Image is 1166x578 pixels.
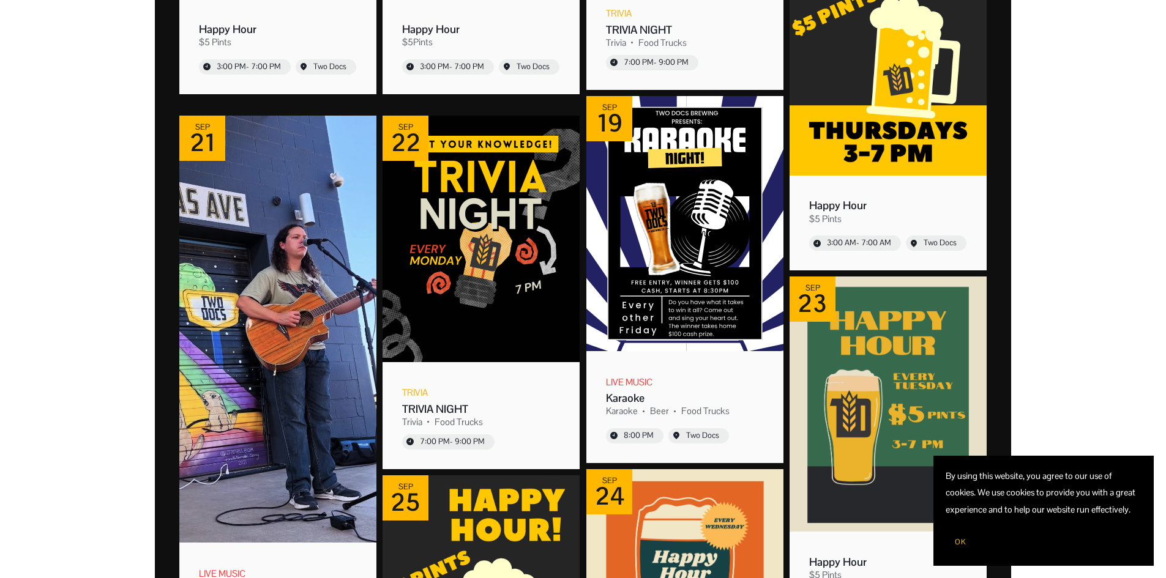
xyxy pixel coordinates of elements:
div: Event tags [402,416,560,428]
div: Sep [189,123,215,132]
div: Event tags [199,36,357,48]
img: Picture for 'TRIVIA NIGHT' event [383,116,580,362]
div: 19 [596,112,622,134]
div: Event name [606,23,764,37]
div: Event location [924,238,957,248]
div: $5 Pints [809,213,842,225]
div: Event category [606,8,632,20]
div: Beer [650,406,669,418]
img: Picture for 'Karaoke' event [586,96,783,351]
div: Event location [313,62,346,72]
div: Food Trucks [638,37,687,49]
div: Start time: 3:00 AM, end time: 7:00 AM [827,238,891,248]
div: Trivia [402,416,422,428]
div: Event name [402,402,560,416]
div: 21 [189,132,215,154]
div: Event date: September 25 [383,475,428,521]
div: Start time: 3:00 PM, end time: 7:00 PM [420,62,484,72]
div: Start time: 7:00 PM, end time: 9:00 PM [420,437,485,447]
div: Sep [798,284,828,292]
button: OK [946,530,975,554]
div: Event name [402,22,560,36]
div: 22 [391,132,420,154]
span: OK [955,537,966,547]
img: Picture for '502 JAM' event [179,116,376,543]
div: Sep [391,123,420,132]
div: 24 [594,485,624,507]
div: Event date: September 24 [586,469,632,514]
div: Start time: 3:00 PM, end time: 7:00 PM [217,62,281,72]
div: 23 [798,292,828,314]
div: Karaoke [606,406,638,418]
div: Trivia [606,37,626,49]
div: Event: TRIVIA NIGHT [379,113,583,472]
div: Sep [391,483,420,491]
div: Event category [606,376,652,388]
div: 25 [391,491,420,513]
div: Food Trucks [435,416,483,428]
div: Event time: 8:00 PM [624,431,654,441]
div: Event name [606,391,764,405]
div: Event tags [606,37,764,49]
div: Event date: September 21 [179,116,225,161]
div: Event name [809,199,967,213]
div: Event location [517,62,550,72]
div: Event date: September 22 [383,116,428,161]
div: Event tags [809,213,967,225]
div: Sep [596,103,622,112]
div: Event name [809,555,967,569]
div: Event: Karaoke [583,93,787,466]
div: Event tags [402,36,560,48]
div: $5 Pints [199,36,231,48]
div: Event date: September 23 [790,276,835,322]
div: Event tags [606,406,764,418]
div: Event date: September 19 [586,96,632,141]
div: Event location [686,431,719,441]
div: Event name [199,22,357,36]
div: Event category [402,387,428,399]
div: Food Trucks [681,406,730,418]
p: By using this website, you agree to our use of cookies. We use cookies to provide you with a grea... [946,468,1142,518]
img: Picture for 'Happy Hour' event [790,276,987,532]
div: $5Pints [402,36,433,48]
div: Start time: 7:00 PM, end time: 9:00 PM [624,57,689,68]
div: Sep [594,476,624,485]
section: Cookie banner [933,456,1154,566]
